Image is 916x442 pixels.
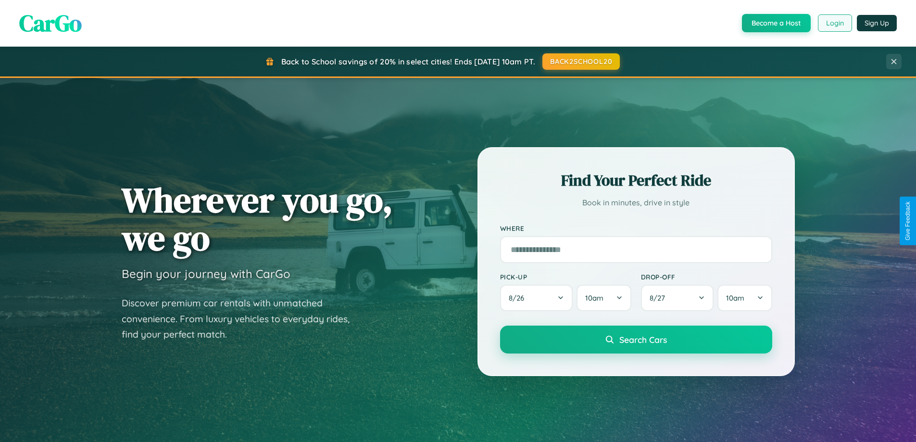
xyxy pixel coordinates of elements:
div: Give Feedback [904,202,911,240]
p: Discover premium car rentals with unmatched convenience. From luxury vehicles to everyday rides, ... [122,295,362,342]
label: Drop-off [641,273,772,281]
button: Login [818,14,852,32]
span: 10am [585,293,603,303]
span: Back to School savings of 20% in select cities! Ends [DATE] 10am PT. [281,57,535,66]
label: Where [500,224,772,232]
span: 8 / 27 [650,293,670,303]
button: Sign Up [857,15,897,31]
button: 8/27 [641,285,714,311]
label: Pick-up [500,273,631,281]
button: BACK2SCHOOL20 [542,53,620,70]
p: Book in minutes, drive in style [500,196,772,210]
span: 10am [726,293,744,303]
span: Search Cars [619,334,667,345]
h3: Begin your journey with CarGo [122,266,290,281]
span: CarGo [19,7,82,39]
button: 8/26 [500,285,573,311]
button: Search Cars [500,326,772,354]
button: Become a Host [742,14,811,32]
h2: Find Your Perfect Ride [500,170,772,191]
span: 8 / 26 [509,293,529,303]
h1: Wherever you go, we go [122,181,393,257]
button: 10am [717,285,772,311]
button: 10am [577,285,631,311]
